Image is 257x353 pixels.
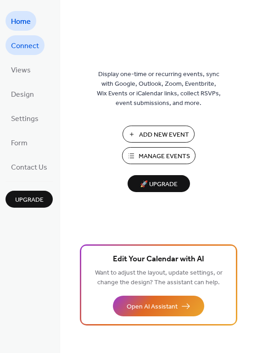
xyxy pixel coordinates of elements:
[6,35,45,55] a: Connect
[128,175,190,192] button: 🚀 Upgrade
[6,84,39,104] a: Design
[11,63,31,77] span: Views
[11,39,39,53] span: Connect
[139,152,190,161] span: Manage Events
[11,160,47,175] span: Contact Us
[6,108,44,128] a: Settings
[11,88,34,102] span: Design
[15,195,44,205] span: Upgrade
[139,130,189,140] span: Add New Event
[6,191,53,208] button: Upgrade
[113,296,204,316] button: Open AI Assistant
[11,15,31,29] span: Home
[6,132,33,152] a: Form
[133,178,184,191] span: 🚀 Upgrade
[6,60,36,79] a: Views
[11,112,39,126] span: Settings
[113,253,204,266] span: Edit Your Calendar with AI
[123,126,195,143] button: Add New Event
[11,136,28,150] span: Form
[97,70,221,108] span: Display one-time or recurring events, sync with Google, Outlook, Zoom, Eventbrite, Wix Events or ...
[122,147,196,164] button: Manage Events
[127,302,178,312] span: Open AI Assistant
[6,157,53,176] a: Contact Us
[6,11,36,31] a: Home
[95,267,223,289] span: Want to adjust the layout, update settings, or change the design? The assistant can help.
